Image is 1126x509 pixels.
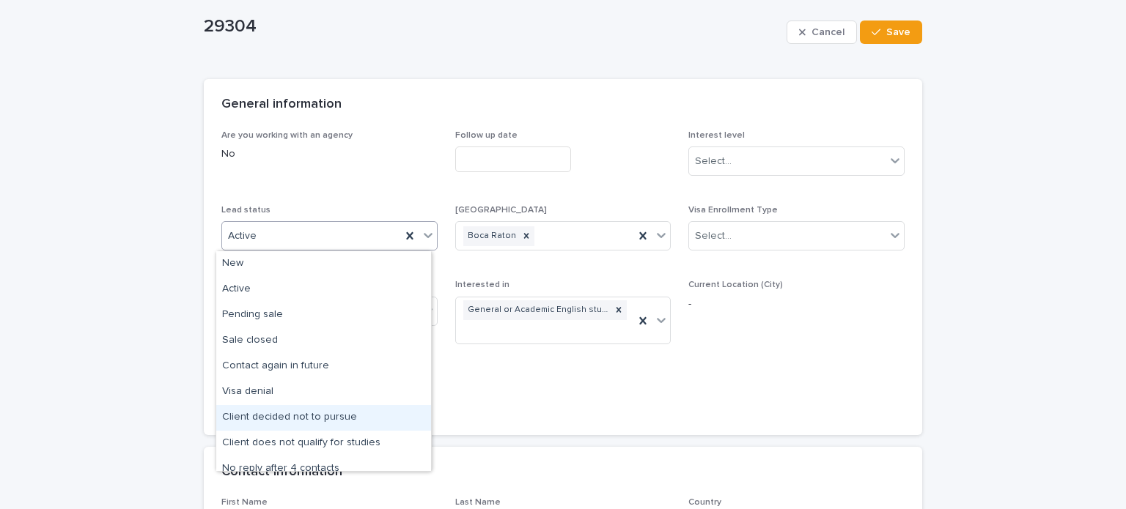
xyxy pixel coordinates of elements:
[455,131,518,140] span: Follow up date
[216,431,431,456] div: Client does not qualify for studies
[216,379,431,405] div: Visa denial
[216,405,431,431] div: Client decided not to pursue
[221,97,342,113] h2: General information
[455,280,509,289] span: Interested in
[688,131,745,140] span: Interest level
[216,302,431,328] div: Pending sale
[695,229,732,244] div: Select...
[221,146,438,162] p: No
[455,498,501,507] span: Last Name
[216,354,431,379] div: Contact again in future
[886,27,910,37] span: Save
[221,498,268,507] span: First Name
[688,297,905,312] p: -
[688,206,778,215] span: Visa Enrollment Type
[228,229,257,244] span: Active
[787,21,857,44] button: Cancel
[688,498,721,507] span: Country
[221,464,342,480] h2: Contact information
[688,280,783,289] span: Current Location (City)
[695,154,732,169] div: Select...
[221,131,353,140] span: Are you working with an agency
[463,300,611,320] div: General or Academic English studies
[216,456,431,482] div: No reply after 4 contacts
[216,251,431,277] div: New
[216,328,431,354] div: Sale closed
[812,27,844,37] span: Cancel
[221,206,271,215] span: Lead status
[204,16,781,37] p: 29304
[216,277,431,302] div: Active
[463,226,518,246] div: Boca Raton
[860,21,922,44] button: Save
[455,206,547,215] span: [GEOGRAPHIC_DATA]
